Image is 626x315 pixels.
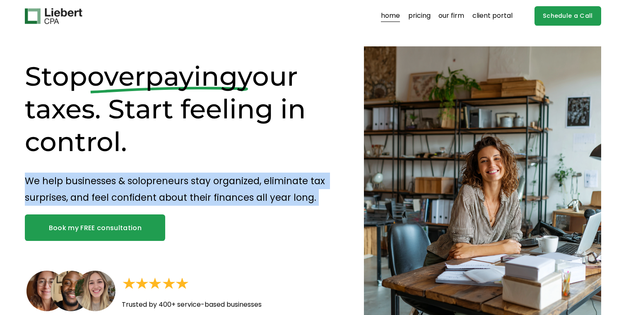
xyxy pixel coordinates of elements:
a: client portal [472,10,513,23]
a: pricing [408,10,431,23]
a: our firm [438,10,464,23]
a: home [381,10,400,23]
a: Schedule a Call [535,6,601,26]
span: overpaying [87,60,238,92]
p: We help businesses & solopreneurs stay organized, eliminate tax surprises, and feel confident abo... [25,173,335,206]
img: Liebert CPA [25,8,82,24]
h1: Stop your taxes. Start feeling in control. [25,60,335,158]
p: Trusted by 400+ service-based businesses [122,299,311,311]
a: Book my FREE consultation [25,214,165,241]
